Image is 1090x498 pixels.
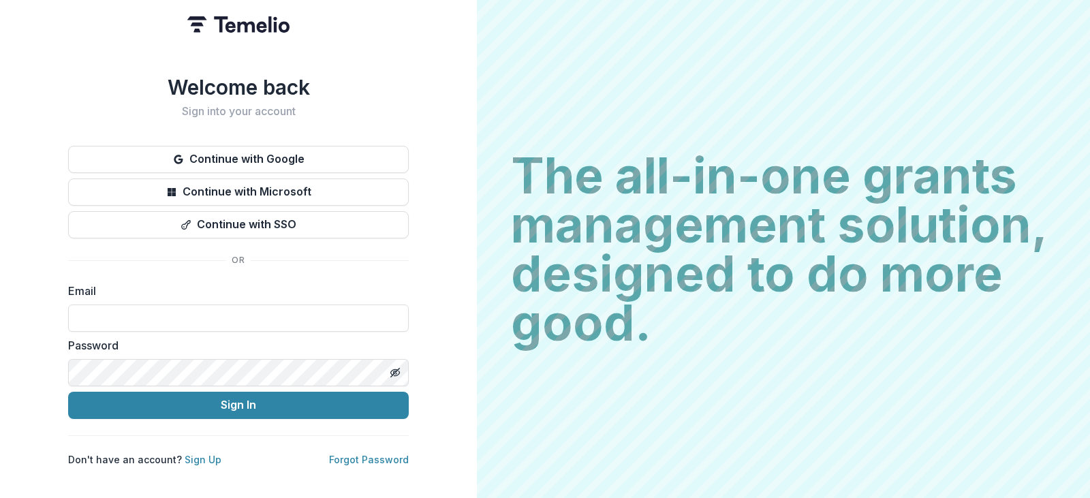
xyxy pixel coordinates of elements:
[68,452,221,467] p: Don't have an account?
[68,178,409,206] button: Continue with Microsoft
[68,392,409,419] button: Sign In
[329,454,409,465] a: Forgot Password
[187,16,290,33] img: Temelio
[384,362,406,384] button: Toggle password visibility
[68,337,401,354] label: Password
[68,146,409,173] button: Continue with Google
[68,211,409,238] button: Continue with SSO
[68,105,409,118] h2: Sign into your account
[68,75,409,99] h1: Welcome back
[185,454,221,465] a: Sign Up
[68,283,401,299] label: Email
